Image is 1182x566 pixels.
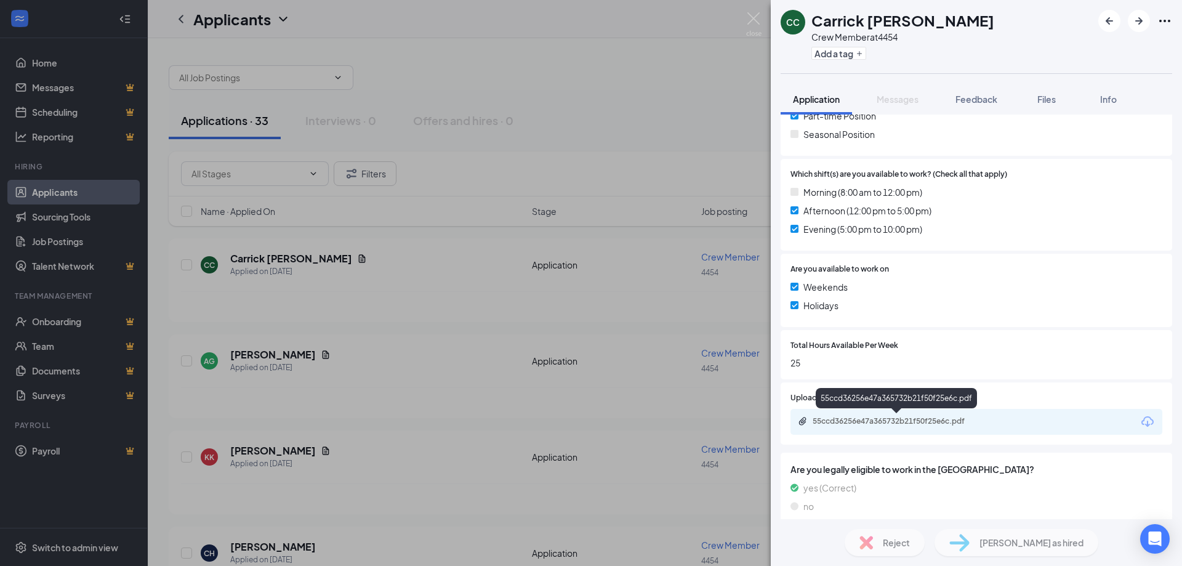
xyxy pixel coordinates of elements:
div: CC [786,16,800,28]
span: Application [793,94,840,105]
span: Seasonal Position [803,127,875,141]
span: Info [1100,94,1117,105]
div: 55ccd36256e47a365732b21f50f25e6c.pdf [816,388,977,408]
span: Which shift(s) are you available to work? (Check all that apply) [790,169,1007,180]
svg: Download [1140,414,1155,429]
h1: Carrick [PERSON_NAME] [811,10,994,31]
div: Open Intercom Messenger [1140,524,1170,554]
svg: ArrowRight [1132,14,1146,28]
span: Files [1037,94,1056,105]
svg: ArrowLeftNew [1102,14,1117,28]
span: no [803,499,814,513]
span: Upload Resume [790,392,846,404]
span: Morning (8:00 am to 12:00 pm) [803,185,922,199]
span: Evening (5:00 pm to 10:00 pm) [803,222,922,236]
svg: Ellipses [1157,14,1172,28]
svg: Plus [856,50,863,57]
div: Crew Member at 4454 [811,31,994,43]
a: Paperclip55ccd36256e47a365732b21f50f25e6c.pdf [798,416,997,428]
svg: Paperclip [798,416,808,426]
span: Are you legally eligible to work in the [GEOGRAPHIC_DATA]? [790,463,1162,476]
button: ArrowLeftNew [1098,10,1120,32]
button: PlusAdd a tag [811,47,866,60]
span: 25 [790,356,1162,370]
span: Weekends [803,280,848,294]
div: 55ccd36256e47a365732b21f50f25e6c.pdf [813,416,985,426]
span: Feedback [955,94,997,105]
span: Are you available to work on [790,264,889,275]
span: yes (Correct) [803,481,856,495]
span: Holidays [803,299,838,312]
button: ArrowRight [1128,10,1150,32]
span: Afternoon (12:00 pm to 5:00 pm) [803,204,931,217]
span: Total Hours Available Per Week [790,340,898,352]
span: Part-time Position [803,109,876,123]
